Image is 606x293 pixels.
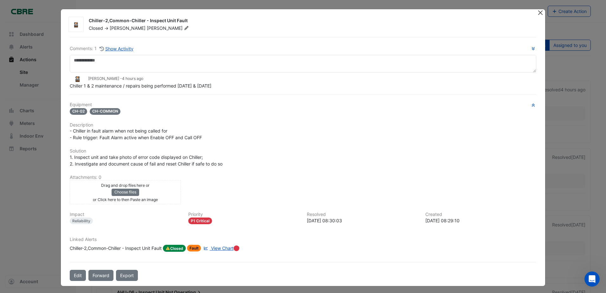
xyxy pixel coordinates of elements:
h6: Impact [70,212,181,217]
span: 2025-08-14 08:30:01 [122,76,143,81]
span: CH-02 [70,108,87,115]
div: [DATE] 08:30:03 [307,217,418,224]
div: P1 Critical [188,218,212,224]
a: Export [116,270,138,281]
img: Craigalan Synchronous [70,75,86,82]
h6: Linked Alerts [70,237,536,242]
h6: Attachments: 0 [70,175,536,180]
small: or Click here to then Paste an image [93,197,158,202]
h6: Description [70,122,536,128]
span: [PERSON_NAME] [147,25,190,31]
span: Chiller 1 & 2 maintenance / repairs being performed [DATE] & [DATE] [70,83,211,88]
span: [PERSON_NAME] [110,25,145,31]
span: - Chiller in fault alarm when not being called for - Rule trigger: Fault Alarm active when Enable... [70,128,202,140]
button: Show Activity [99,45,134,52]
span: View Chart [211,245,234,251]
img: Craigalan Synchronous [69,22,83,28]
span: Closed [89,25,103,31]
h6: Priority [188,212,299,217]
span: -> [104,25,108,31]
h6: Solution [70,148,536,154]
button: Forward [88,270,113,281]
a: View Chart [202,245,233,252]
span: Closed [163,245,186,252]
small: [PERSON_NAME] - [88,76,143,81]
h6: Resolved [307,212,418,217]
span: 1. Inspect unit and take photo of error code displayed on Chiller; 2. Investigate and document ca... [70,154,222,166]
div: Tooltip anchor [234,245,239,251]
iframe: Intercom live chat [584,271,600,287]
div: [DATE] 08:29:10 [425,217,536,224]
button: Edit [70,270,86,281]
div: Comments: 1 [70,45,134,52]
h6: Created [425,212,536,217]
div: Chiller-2,Common-Chiller - Inspect Unit Fault [70,245,162,252]
div: Reliability [70,218,93,224]
div: Chiller-2,Common-Chiller - Inspect Unit Fault [89,17,530,25]
button: Close [537,9,544,16]
span: CH-COMMON [90,108,121,115]
span: Fault [187,245,201,251]
button: Choose files [112,189,139,196]
h6: Equipment [70,102,536,107]
small: Drag and drop files here or [101,183,150,188]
